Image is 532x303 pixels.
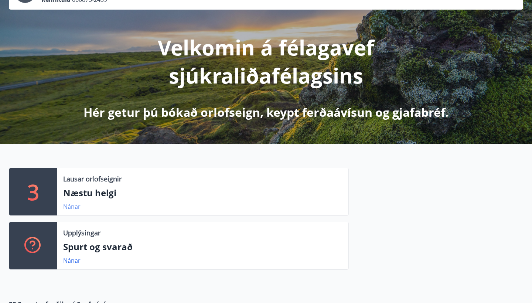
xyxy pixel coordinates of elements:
[63,256,81,265] a: Nánar
[63,241,342,253] p: Spurt og svarað
[63,187,342,199] p: Næstu helgi
[27,178,39,206] p: 3
[83,104,449,120] p: Hér getur þú bókað orlofseign, keypt ferðaávísun og gjafabréf.
[63,228,100,238] p: Upplýsingar
[63,174,122,184] p: Lausar orlofseignir
[71,33,461,89] p: Velkomin á félagavef sjúkraliðafélagsins
[63,202,81,211] a: Nánar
